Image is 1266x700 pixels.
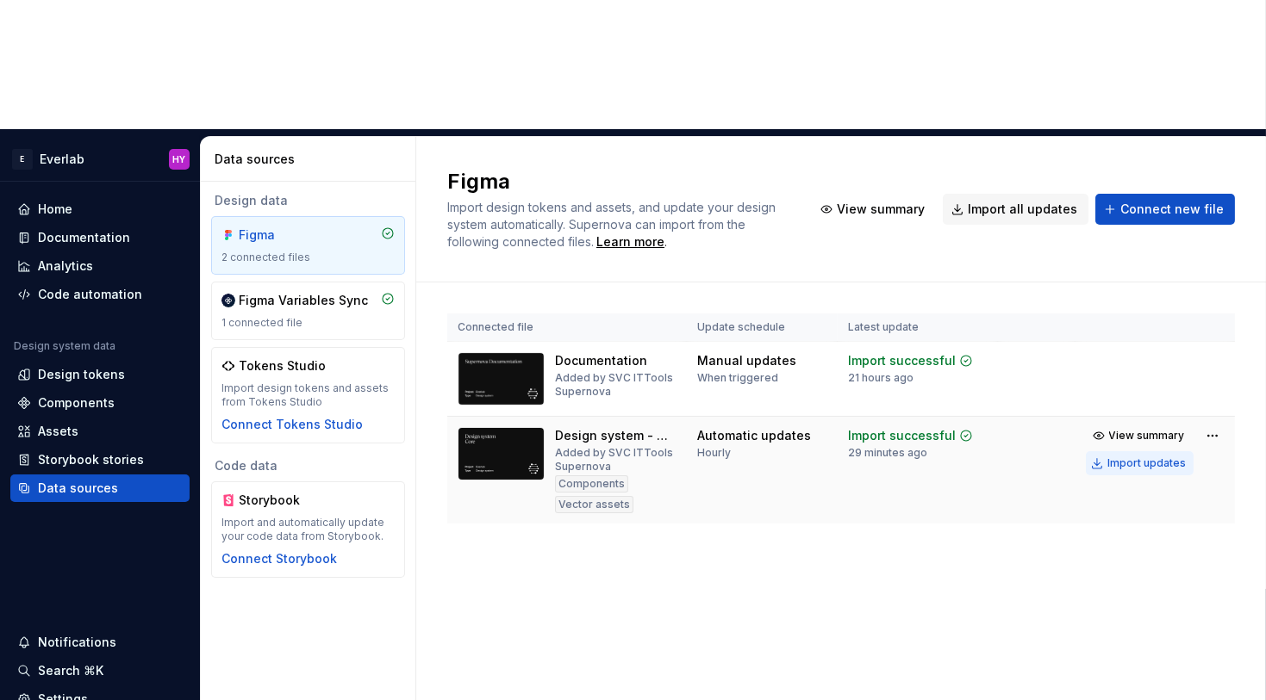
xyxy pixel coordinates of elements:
[848,427,956,444] div: Import successful
[10,629,190,656] button: Notifications
[14,339,115,353] div: Design system data
[837,201,925,218] span: View summary
[173,152,186,166] div: HY
[221,251,395,264] div: 2 connected files
[221,316,395,330] div: 1 connected file
[447,168,791,195] h2: Figma
[838,313,998,342] th: Latest update
[697,427,811,444] div: Automatic updates
[38,451,144,468] div: Storybook stories
[812,194,936,225] button: View summary
[38,201,72,218] div: Home
[1095,194,1235,225] button: Connect new file
[10,195,190,223] a: Home
[10,361,190,388] a: Design tokens
[10,389,190,417] a: Components
[555,446,677,474] div: Added by SVC ITTools Supernova
[10,418,190,445] a: Assets
[596,233,664,251] a: Learn more
[968,201,1077,218] span: Import all updates
[555,371,677,399] div: Added by SVC ITTools Supernova
[38,286,142,303] div: Code automation
[10,657,190,685] button: Search ⌘K
[211,347,405,443] a: Tokens StudioImport design tokens and assets from Tokens StudioConnect Tokens Studio
[38,394,115,412] div: Components
[447,313,687,342] th: Connected file
[848,446,927,460] div: 29 minutes ago
[447,200,779,249] span: Import design tokens and assets, and update your design system automatically. Supernova can impor...
[594,236,667,249] span: .
[1086,451,1194,475] button: Import updates
[10,224,190,251] a: Documentation
[10,446,190,474] a: Storybook stories
[1120,201,1224,218] span: Connect new file
[211,192,405,209] div: Design data
[239,492,321,509] div: Storybook
[943,194,1088,225] button: Import all updates
[38,662,103,679] div: Search ⌘K
[555,427,677,444] div: Design system - Core (DS25)
[211,282,405,340] a: Figma Variables Sync1 connected file
[211,481,405,578] a: StorybookImport and automatically update your code data from Storybook.Connect Storybook
[40,151,84,168] div: Everlab
[1107,456,1186,470] div: Import updates
[3,140,196,177] button: EEverlabHY
[38,634,116,651] div: Notifications
[215,151,408,168] div: Data sources
[221,416,363,433] button: Connect Tokens Studio
[555,352,647,369] div: Documentation
[211,457,405,474] div: Code data
[1109,429,1185,443] span: View summary
[38,229,130,246] div: Documentation
[239,292,368,309] div: Figma Variables Sync
[10,474,190,502] a: Data sources
[697,446,731,460] div: Hourly
[38,480,118,497] div: Data sources
[687,313,838,342] th: Update schedule
[848,352,956,369] div: Import successful
[38,366,125,383] div: Design tokens
[38,423,78,440] div: Assets
[38,257,93,275] div: Analytics
[1086,424,1194,448] button: View summary
[555,475,628,492] div: Components
[697,352,796,369] div: Manual updates
[221,550,337,567] button: Connect Storybook
[239,357,326,375] div: Tokens Studio
[10,281,190,308] a: Code automation
[221,516,395,543] div: Import and automatically update your code data from Storybook.
[555,496,633,513] div: Vector assets
[848,371,914,385] div: 21 hours ago
[697,371,778,385] div: When triggered
[12,149,33,170] div: E
[10,252,190,280] a: Analytics
[221,381,395,409] div: Import design tokens and assets from Tokens Studio
[211,216,405,275] a: Figma2 connected files
[239,226,321,244] div: Figma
